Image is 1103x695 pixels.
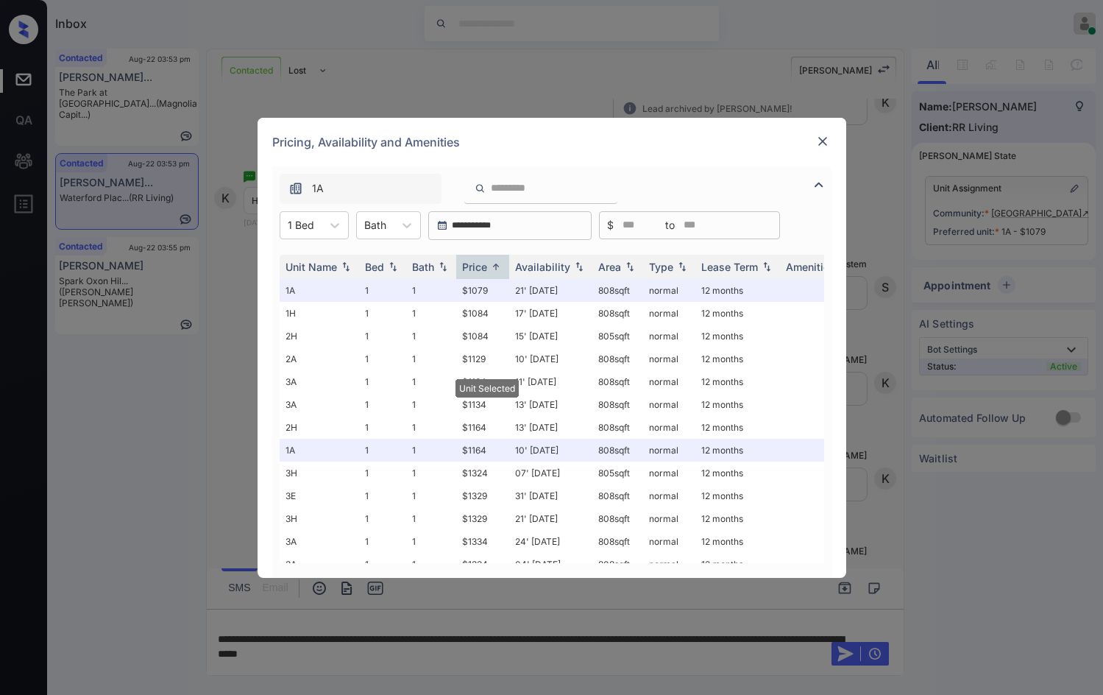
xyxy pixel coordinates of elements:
td: 15' [DATE] [509,325,592,347]
td: 1A [280,439,359,462]
td: 808 sqft [592,416,643,439]
td: $1079 [456,279,509,302]
div: Bath [412,261,434,273]
td: normal [643,439,695,462]
td: $1329 [456,484,509,507]
td: 1 [359,416,406,439]
div: Area [598,261,621,273]
td: 808 sqft [592,553,643,576]
td: 04' [DATE] [509,553,592,576]
td: 12 months [695,484,780,507]
img: icon-zuma [288,181,303,196]
td: 1 [359,393,406,416]
td: 1 [359,302,406,325]
img: sorting [759,261,774,272]
td: 1 [406,393,456,416]
img: sorting [338,261,353,272]
td: $1134 [456,393,509,416]
td: 805 sqft [592,325,643,347]
img: sorting [386,261,400,272]
td: 2A [280,347,359,370]
td: 1 [406,370,456,393]
td: 3A [280,553,359,576]
td: normal [643,279,695,302]
td: 1 [359,325,406,347]
td: 10' [DATE] [509,347,592,370]
td: 12 months [695,462,780,484]
td: $1329 [456,507,509,530]
td: 31' [DATE] [509,484,592,507]
div: Availability [515,261,570,273]
td: 3A [280,530,359,553]
span: $ [607,217,614,233]
td: 1 [359,439,406,462]
td: 1 [359,370,406,393]
span: 1A [312,180,324,197]
td: normal [643,302,695,325]
td: 1 [406,347,456,370]
td: $1334 [456,553,509,576]
td: $1134 [456,370,509,393]
td: normal [643,462,695,484]
div: Pricing, Availability and Amenities [258,118,846,166]
td: 3H [280,507,359,530]
td: 12 months [695,439,780,462]
td: 07' [DATE] [509,462,592,484]
td: normal [643,507,695,530]
td: normal [643,553,695,576]
td: normal [643,484,695,507]
div: Amenities [786,261,835,273]
td: 13' [DATE] [509,416,592,439]
img: icon-zuma [475,182,486,195]
td: 1 [406,279,456,302]
td: 11' [DATE] [509,370,592,393]
td: 808 sqft [592,393,643,416]
div: Lease Term [701,261,758,273]
td: 1A [280,279,359,302]
div: Type [649,261,673,273]
td: 1 [406,325,456,347]
td: 12 months [695,279,780,302]
img: sorting [489,261,503,272]
td: 808 sqft [592,302,643,325]
img: sorting [572,261,586,272]
td: 1 [359,484,406,507]
td: 3H [280,462,359,484]
td: 808 sqft [592,370,643,393]
td: 1 [406,553,456,576]
div: Price [462,261,487,273]
span: to [665,217,675,233]
td: 1 [359,530,406,553]
td: 808 sqft [592,279,643,302]
td: normal [643,347,695,370]
td: normal [643,416,695,439]
td: 12 months [695,370,780,393]
td: 1 [359,553,406,576]
td: 17' [DATE] [509,302,592,325]
td: 2H [280,416,359,439]
td: 21' [DATE] [509,507,592,530]
td: 808 sqft [592,507,643,530]
td: normal [643,370,695,393]
td: 1 [359,462,406,484]
td: 1 [406,462,456,484]
td: 21' [DATE] [509,279,592,302]
td: 3E [280,484,359,507]
img: icon-zuma [810,176,828,194]
img: close [815,134,830,149]
td: 1 [406,302,456,325]
td: $1324 [456,462,509,484]
img: sorting [675,261,689,272]
td: 12 months [695,530,780,553]
td: 805 sqft [592,462,643,484]
td: 12 months [695,553,780,576]
td: 12 months [695,507,780,530]
div: Unit Name [285,261,337,273]
td: 808 sqft [592,439,643,462]
td: $1084 [456,302,509,325]
td: 3A [280,393,359,416]
td: 1 [406,507,456,530]
td: 24' [DATE] [509,530,592,553]
td: normal [643,393,695,416]
td: 12 months [695,325,780,347]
